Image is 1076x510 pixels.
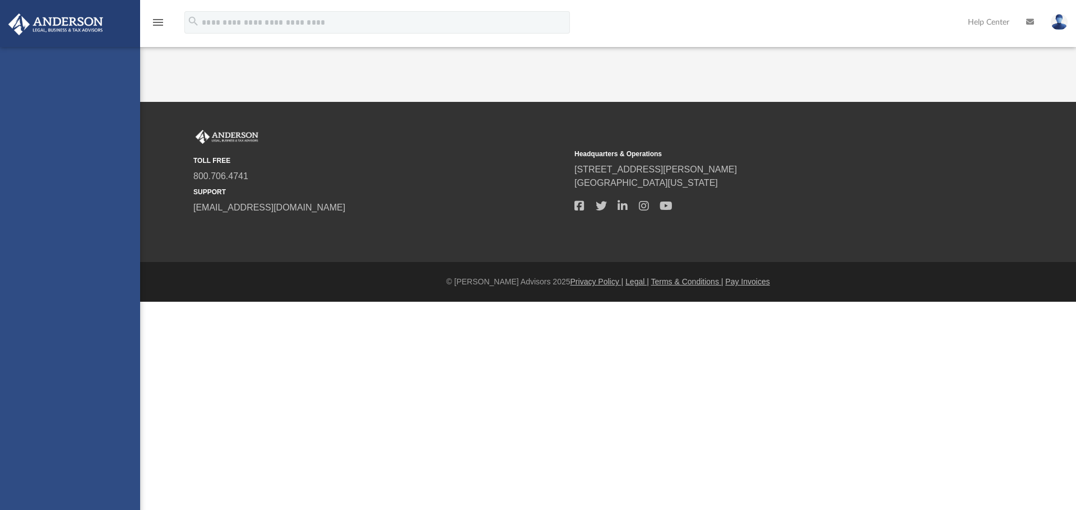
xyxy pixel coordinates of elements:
a: menu [151,21,165,29]
i: search [187,15,200,27]
img: Anderson Advisors Platinum Portal [193,130,261,144]
div: © [PERSON_NAME] Advisors 2025 [140,276,1076,288]
a: Pay Invoices [725,277,769,286]
i: menu [151,16,165,29]
a: [GEOGRAPHIC_DATA][US_STATE] [574,178,718,188]
small: Headquarters & Operations [574,149,948,159]
img: Anderson Advisors Platinum Portal [5,13,106,35]
a: [STREET_ADDRESS][PERSON_NAME] [574,165,737,174]
a: Privacy Policy | [571,277,624,286]
small: SUPPORT [193,187,567,197]
a: Legal | [625,277,649,286]
a: 800.706.4741 [193,171,248,181]
img: User Pic [1051,14,1068,30]
a: Terms & Conditions | [651,277,723,286]
a: [EMAIL_ADDRESS][DOMAIN_NAME] [193,203,345,212]
small: TOLL FREE [193,156,567,166]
